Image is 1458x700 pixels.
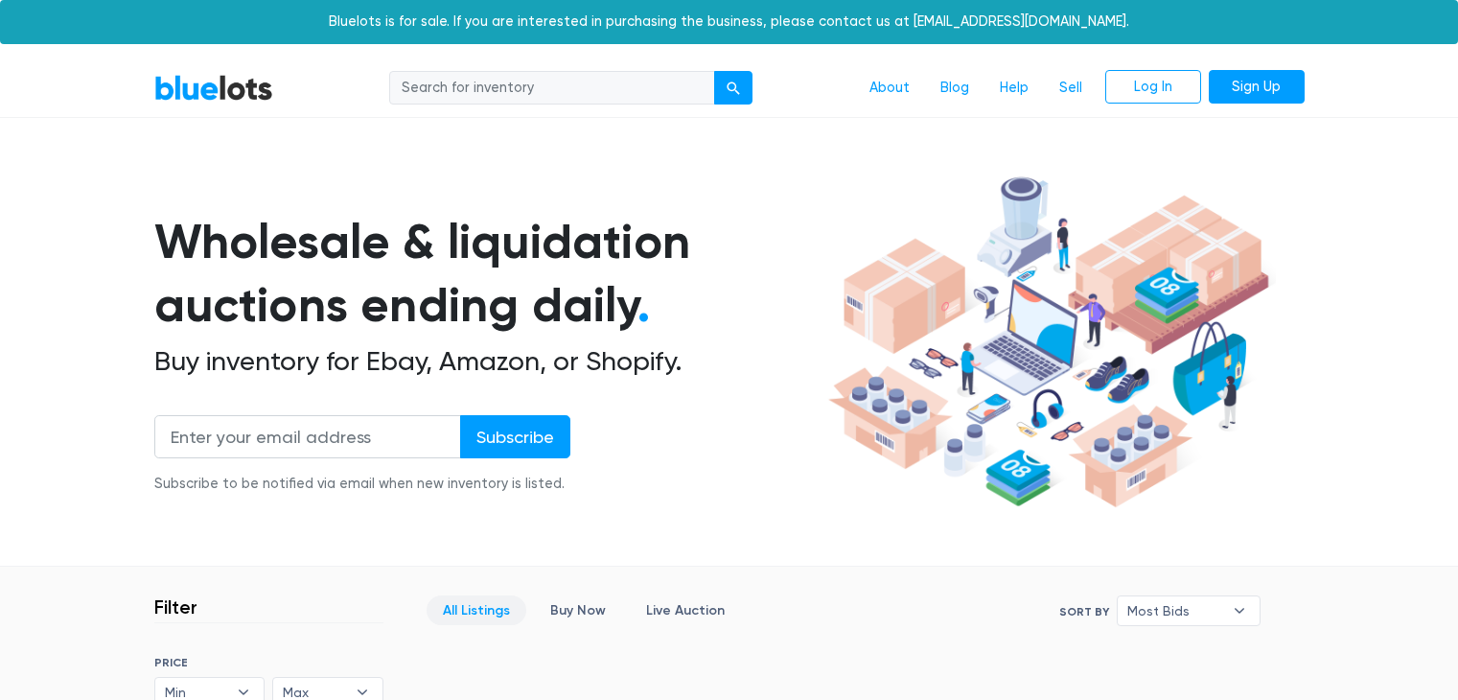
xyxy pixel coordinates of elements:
a: Live Auction [630,595,741,625]
span: . [637,276,650,334]
img: hero-ee84e7d0318cb26816c560f6b4441b76977f77a177738b4e94f68c95b2b83dbb.png [822,168,1276,517]
a: Buy Now [534,595,622,625]
div: Subscribe to be notified via email when new inventory is listed. [154,474,570,495]
a: Sell [1044,70,1098,106]
a: About [854,70,925,106]
h2: Buy inventory for Ebay, Amazon, or Shopify. [154,345,822,378]
span: Most Bids [1127,596,1223,625]
a: BlueLots [154,74,273,102]
h6: PRICE [154,656,383,669]
a: Help [984,70,1044,106]
h3: Filter [154,595,197,618]
input: Subscribe [460,415,570,458]
a: All Listings [427,595,526,625]
a: Log In [1105,70,1201,105]
a: Sign Up [1209,70,1305,105]
b: ▾ [1219,596,1260,625]
label: Sort By [1059,603,1109,620]
input: Enter your email address [154,415,461,458]
h1: Wholesale & liquidation auctions ending daily [154,210,822,338]
a: Blog [925,70,984,106]
input: Search for inventory [389,71,715,105]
